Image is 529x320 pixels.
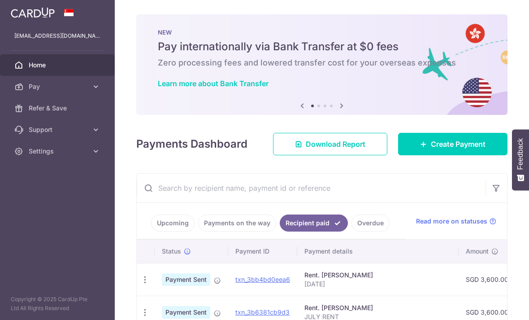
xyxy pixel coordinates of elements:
[162,306,210,319] span: Payment Sent
[398,133,507,155] a: Create Payment
[29,125,88,134] span: Support
[162,273,210,286] span: Payment Sent
[29,82,88,91] span: Pay
[136,136,247,152] h4: Payments Dashboard
[136,14,507,115] img: Bank transfer banner
[306,139,365,149] span: Download Report
[416,217,487,226] span: Read more on statuses
[516,138,525,170] span: Feedback
[158,79,269,88] a: Learn more about Bank Transfer
[151,215,195,232] a: Upcoming
[431,139,486,149] span: Create Payment
[273,133,387,155] a: Download Report
[297,240,459,263] th: Payment details
[29,61,88,70] span: Home
[158,29,486,36] p: NEW
[235,276,290,283] a: txn_3bb4bd0eea6
[235,308,290,316] a: txn_3b6381cb9d3
[29,147,88,156] span: Settings
[137,174,486,202] input: Search by recipient name, payment id or reference
[198,215,276,232] a: Payments on the way
[304,280,451,289] p: [DATE]
[14,31,100,40] p: [EMAIL_ADDRESS][DOMAIN_NAME]
[158,39,486,54] h5: Pay internationally via Bank Transfer at $0 fees
[351,215,390,232] a: Overdue
[162,247,181,256] span: Status
[459,263,516,296] td: SGD 3,600.00
[466,247,489,256] span: Amount
[29,104,88,113] span: Refer & Save
[280,215,348,232] a: Recipient paid
[304,303,451,312] div: Rent. [PERSON_NAME]
[416,217,496,226] a: Read more on statuses
[499,293,520,316] iframe: Opens a widget where you can find more information
[158,57,486,68] h6: Zero processing fees and lowered transfer cost for your overseas expenses
[512,129,529,190] button: Feedback - Show survey
[228,240,297,263] th: Payment ID
[304,271,451,280] div: Rent. [PERSON_NAME]
[11,7,55,18] img: CardUp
